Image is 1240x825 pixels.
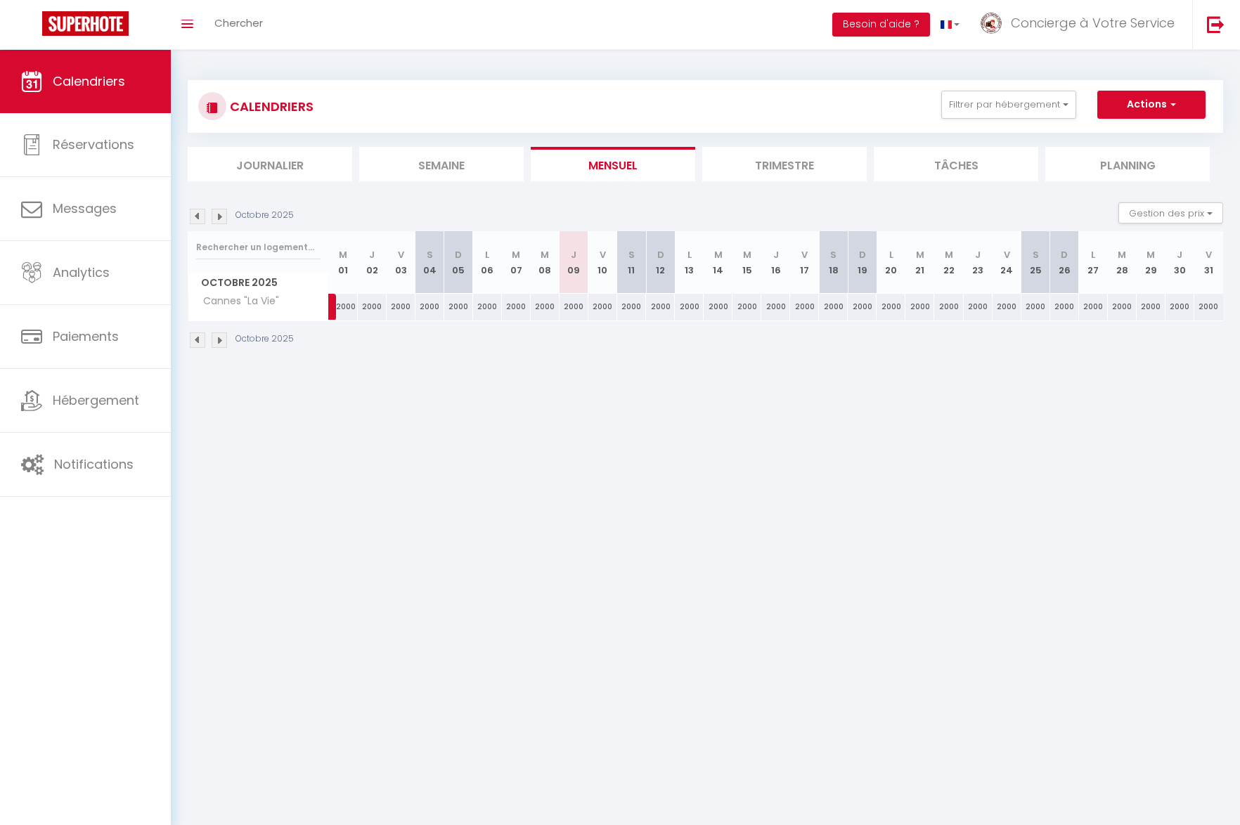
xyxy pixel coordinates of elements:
th: 01 [329,231,358,294]
div: 2000 [1079,294,1108,320]
img: ... [981,13,1002,34]
th: 21 [905,231,934,294]
button: Gestion des prix [1118,202,1223,223]
abbr: S [628,248,635,261]
button: Filtrer par hébergement [941,91,1076,119]
th: 18 [819,231,848,294]
th: 04 [415,231,444,294]
div: 2000 [502,294,531,320]
abbr: M [916,248,924,261]
abbr: V [398,248,404,261]
abbr: V [801,248,808,261]
th: 25 [1021,231,1050,294]
abbr: J [369,248,375,261]
th: 31 [1194,231,1223,294]
li: Semaine [359,147,524,181]
abbr: M [743,248,751,261]
button: Besoin d'aide ? [832,13,930,37]
div: 2000 [848,294,877,320]
div: 2000 [1137,294,1165,320]
div: 2000 [1050,294,1079,320]
abbr: D [455,248,462,261]
abbr: S [830,248,837,261]
th: 20 [877,231,905,294]
div: 2000 [877,294,905,320]
li: Trimestre [702,147,867,181]
div: 2000 [704,294,732,320]
abbr: D [859,248,866,261]
h3: CALENDRIERS [226,91,314,122]
th: 16 [761,231,790,294]
div: 2000 [1165,294,1194,320]
span: Messages [53,200,117,217]
th: 27 [1079,231,1108,294]
th: 28 [1108,231,1137,294]
div: 2000 [329,294,358,320]
abbr: V [600,248,606,261]
th: 23 [964,231,993,294]
div: 2000 [1108,294,1137,320]
span: Paiements [53,327,119,345]
div: 2000 [675,294,704,320]
div: 2000 [1021,294,1050,320]
abbr: M [541,248,549,261]
abbr: D [1061,248,1068,261]
div: 2000 [732,294,761,320]
abbr: L [889,248,893,261]
abbr: L [687,248,692,261]
th: 08 [531,231,560,294]
th: 19 [848,231,877,294]
button: Actions [1097,91,1206,119]
abbr: L [1091,248,1095,261]
th: 07 [502,231,531,294]
div: 2000 [617,294,646,320]
p: Octobre 2025 [235,332,294,346]
abbr: V [1206,248,1212,261]
th: 09 [560,231,588,294]
abbr: M [512,248,520,261]
th: 05 [444,231,473,294]
input: Rechercher un logement... [196,235,321,260]
span: Calendriers [53,72,125,90]
th: 14 [704,231,732,294]
th: 12 [646,231,675,294]
abbr: L [485,248,489,261]
abbr: S [427,248,433,261]
span: Chercher [214,15,263,30]
abbr: V [1004,248,1010,261]
th: 22 [934,231,963,294]
div: 2000 [964,294,993,320]
div: 2000 [790,294,819,320]
div: 2000 [646,294,675,320]
div: 2000 [588,294,617,320]
span: Octobre 2025 [188,273,328,293]
abbr: M [1147,248,1155,261]
p: Octobre 2025 [235,209,294,222]
li: Tâches [874,147,1038,181]
div: 2000 [819,294,848,320]
th: 29 [1137,231,1165,294]
abbr: M [339,248,347,261]
abbr: M [714,248,723,261]
th: 26 [1050,231,1079,294]
abbr: J [1177,248,1182,261]
th: 02 [358,231,387,294]
abbr: M [945,248,953,261]
abbr: S [1033,248,1039,261]
img: Super Booking [42,11,129,36]
span: Hébergement [53,391,139,409]
div: 2000 [993,294,1021,320]
abbr: J [975,248,981,261]
abbr: J [571,248,576,261]
abbr: J [773,248,779,261]
th: 17 [790,231,819,294]
img: logout [1207,15,1225,33]
abbr: M [1118,248,1126,261]
div: 2000 [761,294,790,320]
div: 2000 [531,294,560,320]
div: 2000 [560,294,588,320]
span: Analytics [53,264,110,281]
div: 2000 [1194,294,1223,320]
li: Planning [1045,147,1210,181]
span: Notifications [54,455,134,473]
